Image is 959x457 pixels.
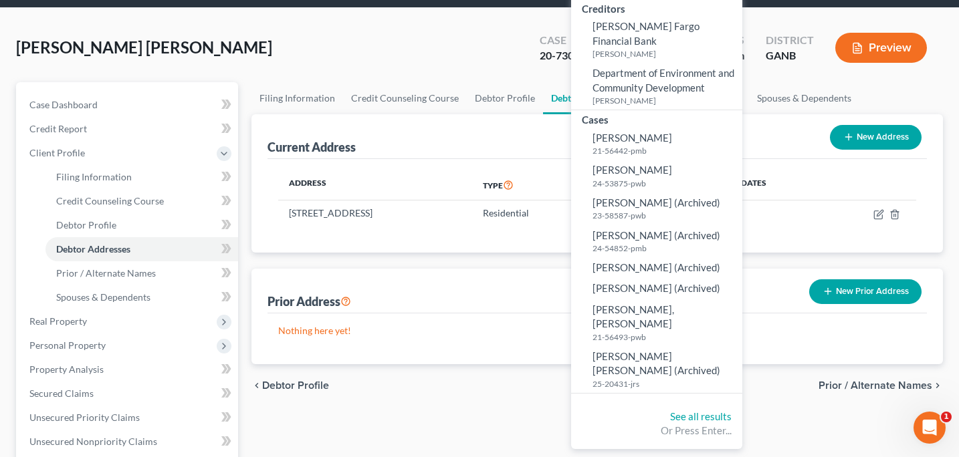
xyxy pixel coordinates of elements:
[571,63,742,110] a: Department of Environment and Community Development[PERSON_NAME]
[540,33,611,48] div: Case
[593,95,739,106] small: [PERSON_NAME]
[749,82,859,114] a: Spouses & Dependents
[278,324,917,337] p: Nothing here yet!
[571,257,742,278] a: [PERSON_NAME] (Archived)
[593,145,739,156] small: 21-56442-pmb
[56,171,132,182] span: Filing Information
[766,33,814,48] div: District
[29,363,104,375] span: Property Analysis
[29,99,98,110] span: Case Dashboard
[45,165,238,189] a: Filing Information
[56,243,130,255] span: Debtor Addresses
[278,170,473,200] th: Address
[593,350,720,376] span: [PERSON_NAME] [PERSON_NAME] (Archived)
[19,430,238,454] a: Unsecured Nonpriority Claims
[571,160,742,192] a: [PERSON_NAME]24-53875-pwb
[819,380,943,391] button: Prior / Alternate Names chevron_right
[941,412,952,422] span: 1
[19,93,238,117] a: Case Dashboard
[45,237,238,261] a: Debtor Addresses
[914,412,946,444] iframe: Intercom live chat
[472,200,597,226] td: Residential
[45,261,238,285] a: Prior / Alternate Names
[819,380,932,391] span: Prior / Alternate Names
[56,219,116,231] span: Debtor Profile
[835,33,927,63] button: Preview
[19,357,238,382] a: Property Analysis
[582,424,732,438] div: Or Press Enter...
[571,299,742,346] a: [PERSON_NAME], [PERSON_NAME]21-56493-pwb
[593,164,672,176] span: [PERSON_NAME]
[262,380,329,391] span: Debtor Profile
[45,189,238,213] a: Credit Counseling Course
[543,82,633,114] a: Debtor Addresses
[29,147,85,158] span: Client Profile
[593,261,720,273] span: [PERSON_NAME] (Archived)
[29,123,87,134] span: Credit Report
[809,279,922,304] button: New Prior Address
[56,195,164,206] span: Credit Counseling Course
[268,293,351,309] div: Prior Address
[467,82,543,114] a: Debtor Profile
[593,178,739,189] small: 24-53875-pwb
[932,380,943,391] i: chevron_right
[571,110,742,127] div: Cases
[593,378,739,390] small: 25-20431-jrs
[593,229,720,241] span: [PERSON_NAME] (Archived)
[29,436,157,447] span: Unsecured Nonpriority Claims
[19,117,238,141] a: Credit Report
[56,267,156,279] span: Prior / Alternate Names
[593,48,739,59] small: [PERSON_NAME]
[251,82,343,114] a: Filing Information
[730,170,817,200] th: Dates
[593,303,674,329] span: [PERSON_NAME], [PERSON_NAME]
[29,412,140,423] span: Unsecured Priority Claims
[29,339,106,351] span: Personal Property
[45,285,238,309] a: Spouses & Dependents
[670,410,732,422] a: See all results
[45,213,238,237] a: Debtor Profile
[571,346,742,393] a: [PERSON_NAME] [PERSON_NAME] (Archived)25-20431-jrs
[593,243,739,254] small: 24-54852-pmb
[343,82,467,114] a: Credit Counseling Course
[571,16,742,63] a: [PERSON_NAME] Fargo Financial Bank[PERSON_NAME]
[593,20,700,46] span: [PERSON_NAME] Fargo Financial Bank
[251,380,329,391] button: chevron_left Debtor Profile
[593,132,672,144] span: [PERSON_NAME]
[472,170,597,200] th: Type
[16,37,272,57] span: [PERSON_NAME] [PERSON_NAME]
[571,225,742,258] a: [PERSON_NAME] (Archived)24-54852-pmb
[593,67,734,93] span: Department of Environment and Community Development
[56,291,150,303] span: Spouses & Dependents
[268,139,356,155] div: Current Address
[19,382,238,406] a: Secured Claims
[251,380,262,391] i: chevron_left
[571,192,742,225] a: [PERSON_NAME] (Archived)23-58587-pwb
[593,282,720,294] span: [PERSON_NAME] (Archived)
[29,315,87,327] span: Real Property
[29,388,94,399] span: Secured Claims
[593,210,739,221] small: 23-58587-pwb
[593,196,720,208] span: [PERSON_NAME] (Archived)
[278,200,473,226] td: [STREET_ADDRESS]
[766,48,814,63] div: GANB
[571,278,742,299] a: [PERSON_NAME] (Archived)
[830,125,922,150] button: New Address
[19,406,238,430] a: Unsecured Priority Claims
[571,128,742,160] a: [PERSON_NAME]21-56442-pmb
[540,48,611,63] div: 20-73016-pwb
[593,331,739,343] small: 21-56493-pwb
